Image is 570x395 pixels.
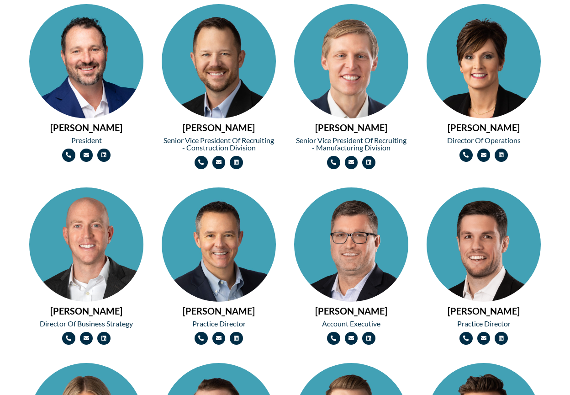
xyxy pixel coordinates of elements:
h2: Director of Operations [427,137,541,144]
h2: Practice Director [162,320,276,327]
h2: Senior Vice President of Recruiting - Construction Division [162,137,276,151]
h2: [PERSON_NAME] [294,306,408,315]
h2: [PERSON_NAME] [162,306,276,315]
h2: Practice Director [427,320,541,327]
h2: [PERSON_NAME] [29,306,143,315]
h2: Account Executive [294,320,408,327]
h2: [PERSON_NAME] [427,123,541,132]
h2: [PERSON_NAME] [29,123,143,132]
h2: President [29,137,143,144]
h2: [PERSON_NAME] [427,306,541,315]
h2: Director of Business Strategy [29,320,143,327]
h2: Senior Vice President of Recruiting - Manufacturing Division [294,137,408,151]
h2: [PERSON_NAME] [294,123,408,132]
h2: [PERSON_NAME] [162,123,276,132]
